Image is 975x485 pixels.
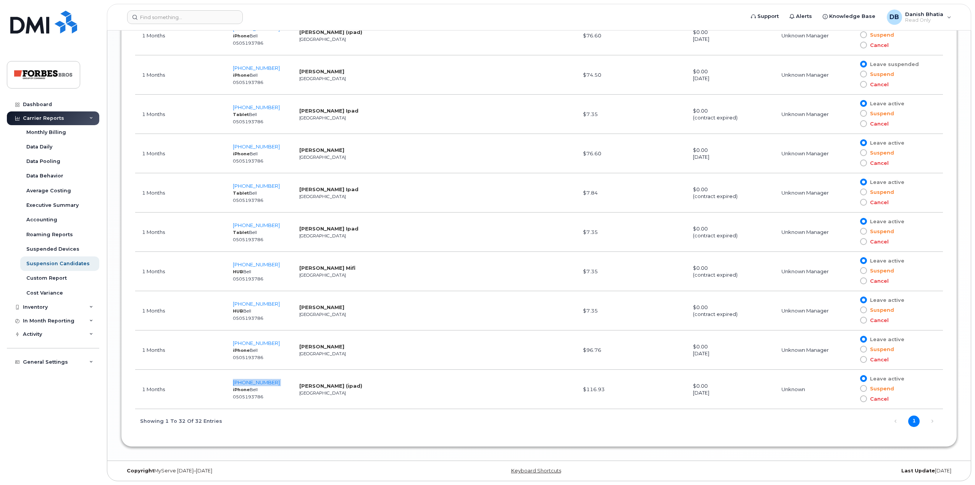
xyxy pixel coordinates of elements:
[686,16,775,55] td: $0.00
[867,149,894,156] span: Suspend
[576,291,686,330] td: $7.35
[881,10,957,25] div: Danish Bhatia
[693,389,768,396] div: [DATE]
[867,61,919,68] span: Leave suspended
[233,261,280,267] a: [PHONE_NUMBER]
[867,139,904,147] span: Leave active
[121,468,400,474] div: MyServe [DATE]–[DATE]
[576,370,686,409] td: $116.93
[299,147,344,153] strong: [PERSON_NAME]
[299,304,344,310] strong: [PERSON_NAME]
[905,11,943,17] span: Danish Bhatia
[867,179,904,186] span: Leave active
[796,13,812,20] span: Alerts
[299,351,346,356] small: [GEOGRAPHIC_DATA]
[693,350,768,357] div: [DATE]
[867,238,889,245] span: Cancel
[135,414,222,427] div: Showing 1 to 32 of 32 entries
[576,173,686,213] td: $7.84
[784,9,817,24] a: Alerts
[233,387,250,392] strong: iPhone
[867,189,894,196] span: Suspend
[686,213,775,252] td: $0.00
[890,416,901,427] a: Previous
[576,95,686,134] td: $7.35
[867,385,894,392] span: Suspend
[233,230,249,235] strong: Tablet
[901,468,935,474] strong: Last Update
[693,311,738,317] span: (contract expired)
[686,330,775,370] td: $0.00
[299,76,346,81] small: [GEOGRAPHIC_DATA]
[686,134,775,173] td: $0.00
[233,112,263,124] small: Bell 0505193786
[511,468,561,474] a: Keyboard Shortcuts
[867,317,889,324] span: Cancel
[867,100,904,107] span: Leave active
[299,108,358,114] strong: [PERSON_NAME] Ipad
[757,13,779,20] span: Support
[867,218,904,225] span: Leave active
[233,340,280,346] a: [PHONE_NUMBER]
[233,65,280,71] span: [PHONE_NUMBER]
[299,115,346,121] small: [GEOGRAPHIC_DATA]
[233,308,243,314] strong: HUB
[867,375,904,382] span: Leave active
[775,16,853,55] td: Unknown Manager
[233,308,263,321] small: Bell 0505193786
[686,252,775,291] td: $0.00
[299,390,346,396] small: [GEOGRAPHIC_DATA]
[135,330,226,370] td: 1 Months
[905,17,943,23] span: Read Only
[233,26,280,32] a: [PHONE_NUMBER]
[233,269,263,282] small: Bell 0505193786
[686,370,775,409] td: $0.00
[693,193,738,199] span: (contract expired)
[299,343,344,350] strong: [PERSON_NAME]
[775,134,853,173] td: Unknown Manager
[233,183,280,189] a: [PHONE_NUMBER]
[867,160,889,167] span: Cancel
[233,222,280,228] span: [PHONE_NUMBER]
[686,95,775,134] td: $0.00
[135,55,226,95] td: 1 Months
[775,173,853,213] td: Unknown Manager
[576,55,686,95] td: $74.50
[135,134,226,173] td: 1 Months
[233,73,250,78] strong: iPhone
[775,291,853,330] td: Unknown Manager
[233,112,249,117] strong: Tablet
[927,416,938,427] a: Next
[576,330,686,370] td: $96.76
[867,199,889,206] span: Cancel
[233,104,280,110] a: [PHONE_NUMBER]
[775,213,853,252] td: Unknown Manager
[299,233,346,238] small: [GEOGRAPHIC_DATA]
[867,267,894,274] span: Suspend
[829,13,875,20] span: Knowledge Base
[233,269,243,274] strong: HUB
[867,42,889,49] span: Cancel
[867,120,889,127] span: Cancel
[127,10,243,24] input: Find something...
[693,75,768,82] div: [DATE]
[233,190,249,196] strong: Tablet
[233,143,280,150] a: [PHONE_NUMBER]
[775,95,853,134] td: Unknown Manager
[775,370,853,409] td: Unknown
[686,55,775,95] td: $0.00
[867,257,904,264] span: Leave active
[686,173,775,213] td: $0.00
[299,272,346,278] small: [GEOGRAPHIC_DATA]
[908,416,920,427] a: 1
[299,186,358,192] strong: [PERSON_NAME] Ipad
[233,301,280,307] a: [PHONE_NUMBER]
[693,153,768,161] div: [DATE]
[135,95,226,134] td: 1 Months
[746,9,784,24] a: Support
[775,330,853,370] td: Unknown Manager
